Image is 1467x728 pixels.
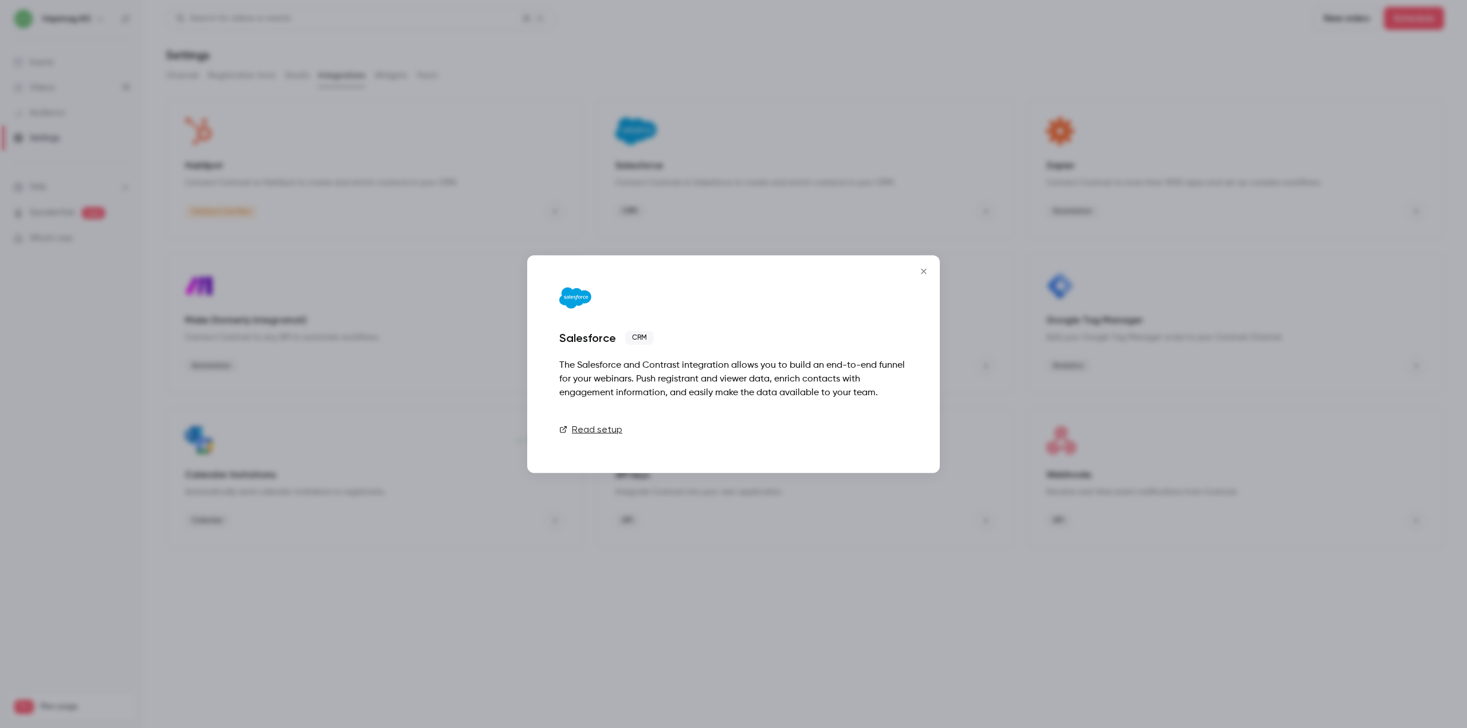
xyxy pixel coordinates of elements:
div: Salesforce [559,331,616,345]
button: Talk to [GEOGRAPHIC_DATA] [761,418,908,441]
button: Close [912,259,935,282]
div: The Salesforce and Contrast integration allows you to build an end-to-end funnel for your webinar... [559,359,908,400]
a: Read setup [559,423,622,436]
span: CRM [625,331,654,345]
